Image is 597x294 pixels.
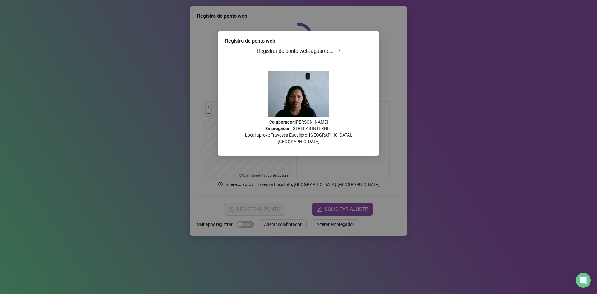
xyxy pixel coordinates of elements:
[335,49,340,54] span: loading
[576,273,591,288] div: Open Intercom Messenger
[265,126,289,131] strong: Empregador
[225,47,372,55] h3: Registrando ponto web, aguarde...
[225,119,372,145] p: : [PERSON_NAME] : ESTRELAS INTERNET Local aprox.: Travessa Eucalipto, [GEOGRAPHIC_DATA], [GEOGRAP...
[268,71,329,117] img: 9k=
[225,37,372,45] div: Registro de ponto web
[269,119,294,124] strong: Colaborador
